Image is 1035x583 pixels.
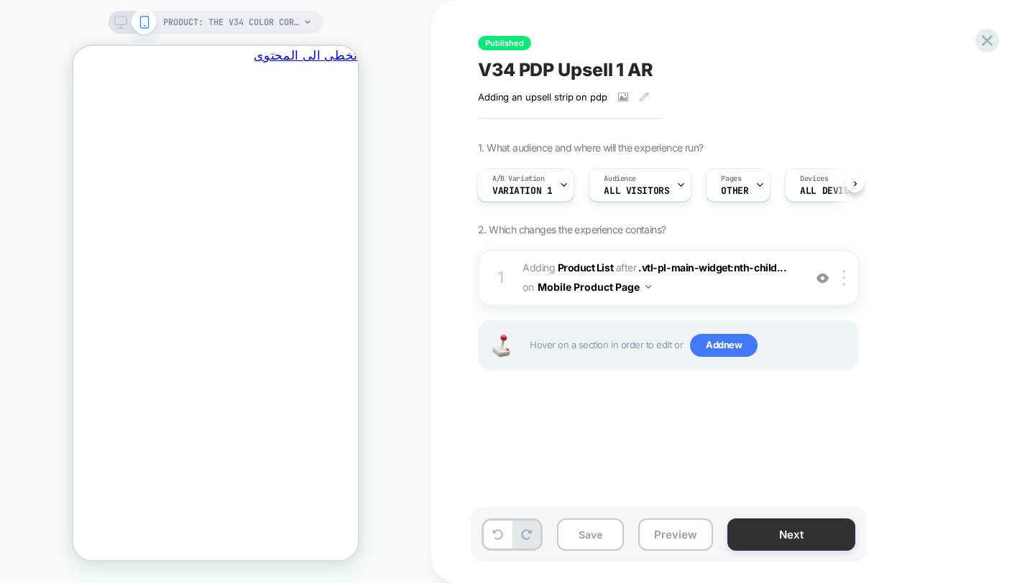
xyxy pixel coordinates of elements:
[558,261,613,274] b: Product List
[690,334,758,357] span: Add new
[478,59,653,80] span: V34 PDP Upsell 1 AR
[492,174,545,184] span: A/B Variation
[727,518,855,551] button: Next
[800,174,828,184] span: Devices
[721,186,748,196] span: OTHER
[800,186,860,196] span: ALL DEVICES
[487,335,515,357] img: Joystick
[842,270,845,286] img: close
[530,334,850,357] span: Hover on a section in order to edit or
[638,518,713,551] button: Preview
[492,186,552,196] span: Variation 1
[163,11,300,34] span: PRODUCT: The V34 Color Corrector Serum
[538,276,651,297] button: Mobile Product Page
[478,141,703,154] span: 1. What audience and where will the experience run?
[721,174,741,184] span: Pages
[816,272,829,284] img: crossed eye
[604,174,636,184] span: Audience
[616,261,637,274] span: AFTER
[494,263,508,292] div: 1
[645,285,651,289] img: down arrow
[478,223,666,235] span: 2. Which changes the experience contains?
[638,261,786,274] span: .vtl-pl-main-widget:nth-child...
[478,91,607,103] span: Adding an upsell strip on pdp
[557,518,624,551] button: Save
[478,36,531,50] span: Published
[523,278,533,296] span: on
[604,186,669,196] span: All Visitors
[523,261,613,274] span: Adding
